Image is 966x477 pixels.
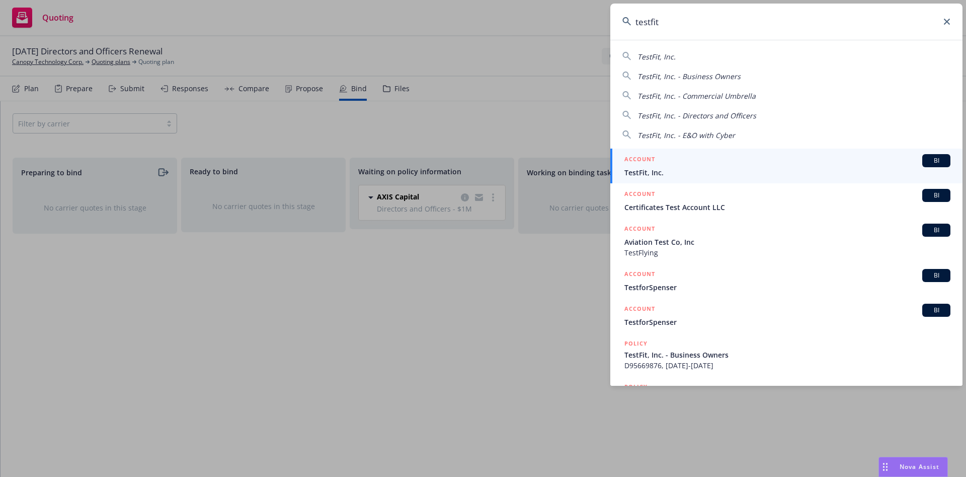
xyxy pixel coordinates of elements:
span: TestFit, Inc. - Directors and Officers [637,111,756,120]
span: D95669876, [DATE]-[DATE] [624,360,950,371]
span: BI [926,271,946,280]
span: TestFit, Inc. - E&O with Cyber [637,130,735,140]
input: Search... [610,4,962,40]
h5: ACCOUNT [624,304,655,316]
span: BI [926,306,946,315]
span: Aviation Test Co, Inc [624,237,950,247]
a: ACCOUNTBITestFit, Inc. [610,149,962,183]
a: ACCOUNTBITestforSpenser [610,298,962,333]
span: BI [926,226,946,235]
h5: ACCOUNT [624,224,655,236]
a: POLICY [610,376,962,420]
h5: POLICY [624,382,648,392]
span: TestFit, Inc. - Commercial Umbrella [637,91,756,101]
span: TestFlying [624,247,950,258]
span: TestFit, Inc. [624,167,950,178]
a: ACCOUNTBIAviation Test Co, IncTestFlying [610,218,962,263]
span: TestforSpenser [624,282,950,293]
button: Nova Assist [878,457,948,477]
span: Certificates Test Account LLC [624,202,950,213]
span: TestFit, Inc. - Business Owners [637,72,741,81]
h5: POLICY [624,338,648,349]
span: BI [926,156,946,165]
a: ACCOUNTBICertificates Test Account LLC [610,183,962,218]
h5: ACCOUNT [624,269,655,281]
span: TestFit, Inc. - Business Owners [624,350,950,360]
span: TestforSpenser [624,317,950,327]
div: Drag to move [879,457,892,476]
span: TestFit, Inc. [637,52,676,61]
h5: ACCOUNT [624,189,655,201]
a: POLICYTestFit, Inc. - Business OwnersD95669876, [DATE]-[DATE] [610,333,962,376]
h5: ACCOUNT [624,154,655,166]
span: Nova Assist [900,462,939,471]
a: ACCOUNTBITestforSpenser [610,263,962,298]
span: BI [926,191,946,200]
